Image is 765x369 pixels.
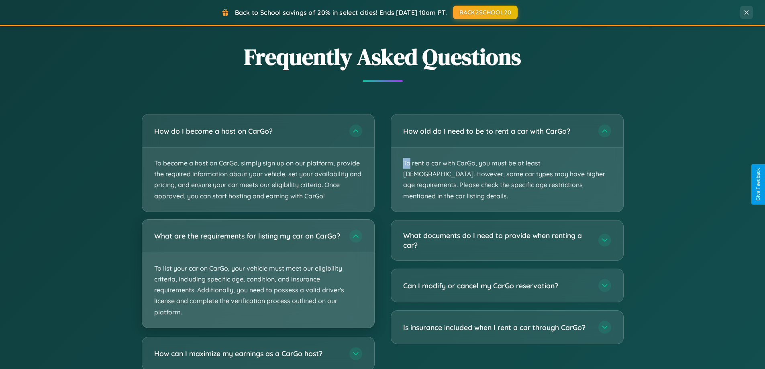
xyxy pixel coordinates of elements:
h3: How can I maximize my earnings as a CarGo host? [154,349,341,359]
p: To list your car on CarGo, your vehicle must meet our eligibility criteria, including specific ag... [142,253,374,328]
span: Back to School savings of 20% in select cities! Ends [DATE] 10am PT. [235,8,447,16]
h3: What are the requirements for listing my car on CarGo? [154,231,341,241]
h3: Can I modify or cancel my CarGo reservation? [403,281,590,291]
button: BACK2SCHOOL20 [453,6,518,19]
h3: Is insurance included when I rent a car through CarGo? [403,322,590,332]
h2: Frequently Asked Questions [142,41,624,72]
h3: How old do I need to be to rent a car with CarGo? [403,126,590,136]
p: To become a host on CarGo, simply sign up on our platform, provide the required information about... [142,148,374,212]
h3: How do I become a host on CarGo? [154,126,341,136]
p: To rent a car with CarGo, you must be at least [DEMOGRAPHIC_DATA]. However, some car types may ha... [391,148,623,212]
h3: What documents do I need to provide when renting a car? [403,230,590,250]
div: Give Feedback [755,168,761,201]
